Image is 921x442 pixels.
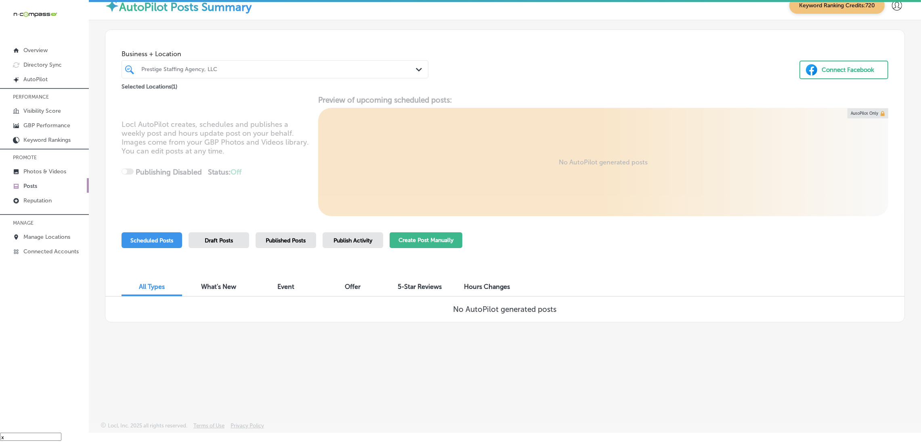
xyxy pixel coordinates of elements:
[13,11,57,18] img: 660ab0bf-5cc7-4cb8-ba1c-48b5ae0f18e60NCTV_CLogo_TV_Black_-500x88.png
[23,234,70,240] p: Manage Locations
[122,50,428,58] span: Business + Location
[266,237,306,244] span: Published Posts
[201,283,237,290] span: What's New
[23,168,66,175] p: Photos & Videos
[108,423,187,429] p: Locl, Inc. 2025 all rights reserved.
[231,423,264,433] a: Privacy Policy
[277,283,294,290] span: Event
[23,248,79,255] p: Connected Accounts
[23,183,37,189] p: Posts
[23,107,61,114] p: Visibility Score
[23,47,48,54] p: Overview
[345,283,361,290] span: Offer
[23,122,70,129] p: GBP Performance
[23,61,62,68] p: Directory Sync
[139,283,165,290] span: All Types
[390,232,462,248] button: Create Post Manually
[141,66,417,73] div: Prestige Staffing Agency, LLC
[130,237,173,244] span: Scheduled Posts
[193,423,224,433] a: Terms of Use
[122,80,177,90] p: Selected Locations ( 1 )
[23,197,52,204] p: Reputation
[334,237,372,244] span: Publish Activity
[205,237,233,244] span: Draft Posts
[119,0,252,14] label: AutoPilot Posts Summary
[398,283,442,290] span: 5-Star Reviews
[23,76,48,83] p: AutoPilot
[822,64,874,76] div: Connect Facebook
[464,283,510,290] span: Hours Changes
[453,305,557,314] h3: No AutoPilot generated posts
[799,61,888,79] button: Connect Facebook
[23,137,71,143] p: Keyword Rankings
